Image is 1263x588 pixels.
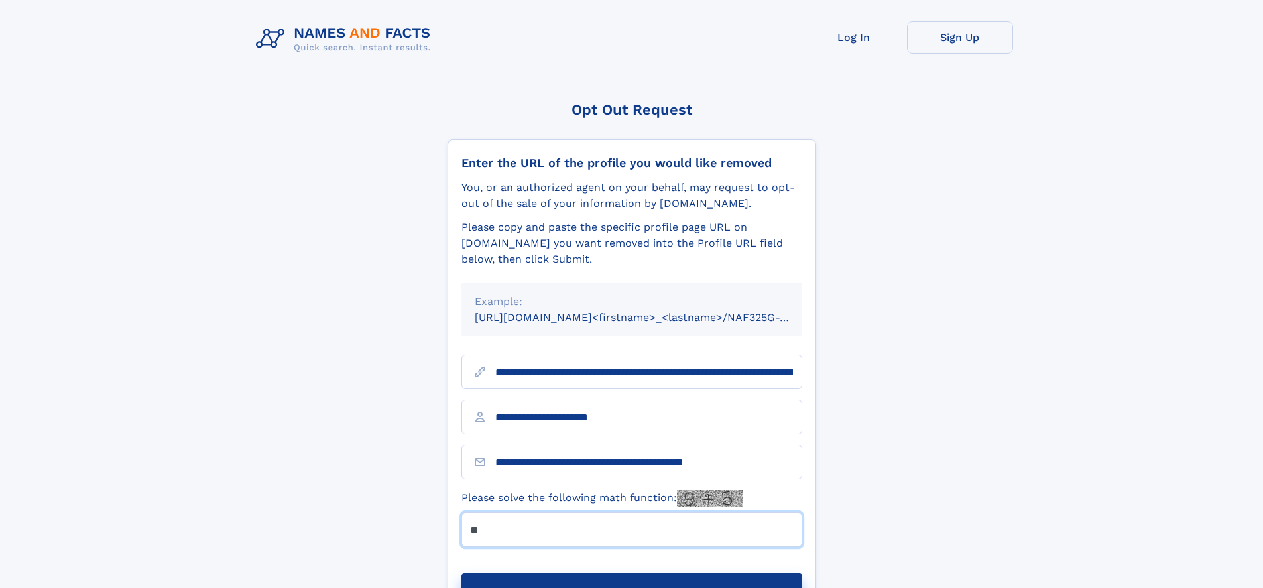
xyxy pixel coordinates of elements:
[448,101,816,118] div: Opt Out Request
[801,21,907,54] a: Log In
[461,219,802,267] div: Please copy and paste the specific profile page URL on [DOMAIN_NAME] you want removed into the Pr...
[475,311,827,323] small: [URL][DOMAIN_NAME]<firstname>_<lastname>/NAF325G-xxxxxxxx
[461,156,802,170] div: Enter the URL of the profile you would like removed
[907,21,1013,54] a: Sign Up
[475,294,789,310] div: Example:
[461,490,743,507] label: Please solve the following math function:
[461,180,802,211] div: You, or an authorized agent on your behalf, may request to opt-out of the sale of your informatio...
[251,21,442,57] img: Logo Names and Facts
